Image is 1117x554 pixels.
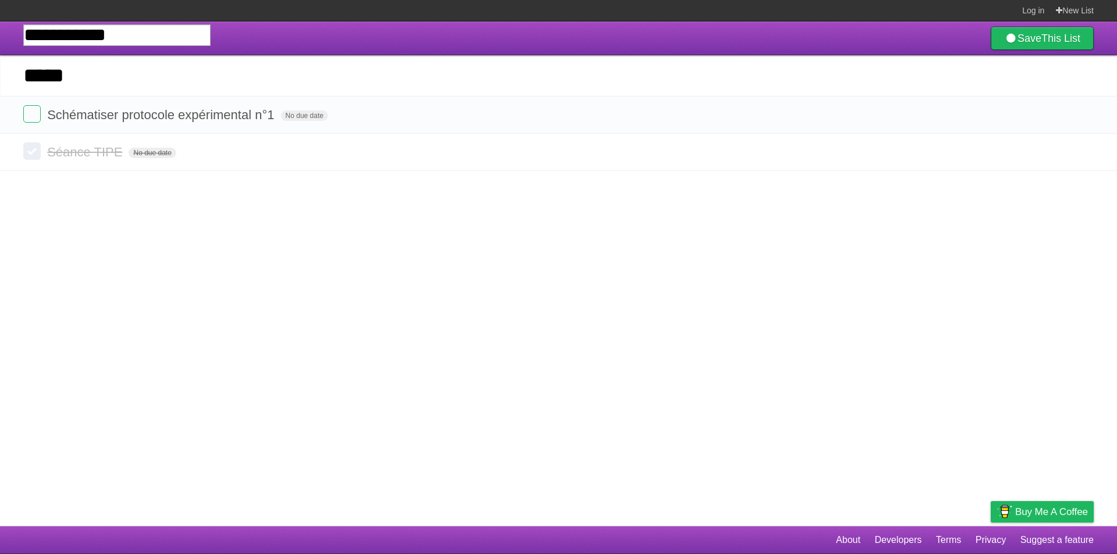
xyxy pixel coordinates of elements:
span: Buy me a coffee [1015,502,1088,522]
label: Done [23,142,41,160]
b: This List [1041,33,1080,44]
span: Séance TIPE [47,145,125,159]
a: Suggest a feature [1020,529,1094,551]
a: About [836,529,860,551]
a: Developers [874,529,922,551]
a: Buy me a coffee [991,501,1094,523]
span: Schématiser protocole expérimental n°1 [47,108,277,122]
label: Done [23,105,41,123]
a: Privacy [976,529,1006,551]
span: No due date [129,148,176,158]
span: No due date [281,110,328,121]
img: Buy me a coffee [997,502,1012,521]
a: Terms [936,529,962,551]
a: SaveThis List [991,27,1094,50]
